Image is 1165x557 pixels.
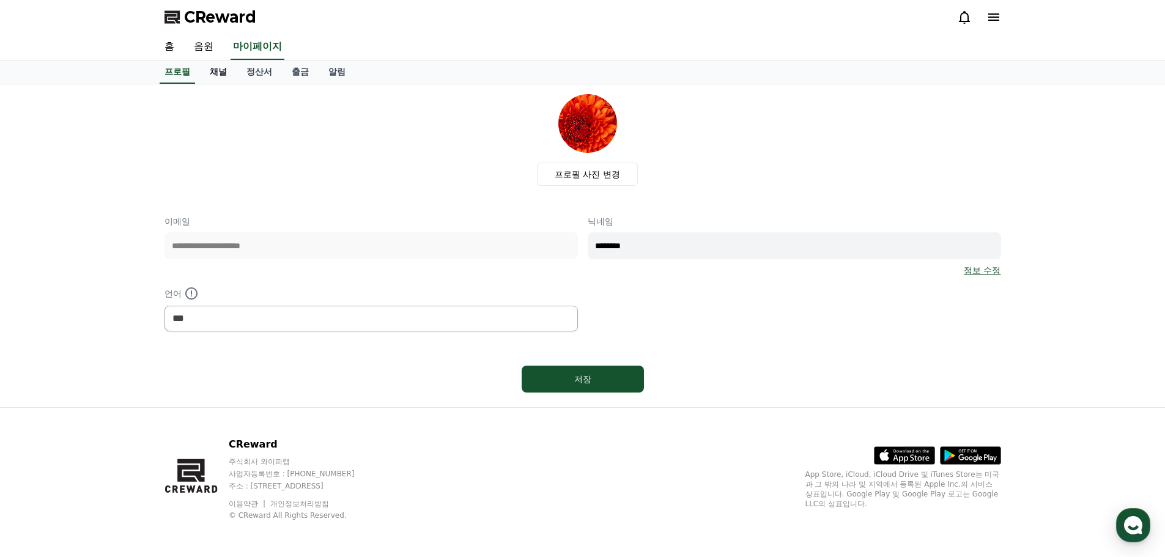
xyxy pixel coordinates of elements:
a: 정보 수정 [964,264,1000,276]
p: 언어 [165,286,578,301]
a: 정산서 [237,61,282,84]
a: 음원 [184,34,223,60]
p: 주소 : [STREET_ADDRESS] [229,481,378,491]
span: CReward [184,7,256,27]
a: 알림 [319,61,355,84]
p: 주식회사 와이피랩 [229,457,378,467]
a: 설정 [158,388,235,418]
p: 이메일 [165,215,578,227]
a: 출금 [282,61,319,84]
div: 저장 [546,373,619,385]
a: 프로필 [160,61,195,84]
a: 홈 [155,34,184,60]
p: CReward [229,437,378,452]
p: 닉네임 [588,215,1001,227]
span: 홈 [39,406,46,416]
img: profile_image [558,94,617,153]
span: 대화 [112,407,127,416]
a: 대화 [81,388,158,418]
a: 이용약관 [229,500,267,508]
a: 마이페이지 [231,34,284,60]
button: 저장 [522,366,644,393]
a: 홈 [4,388,81,418]
p: 사업자등록번호 : [PHONE_NUMBER] [229,469,378,479]
p: © CReward All Rights Reserved. [229,511,378,520]
span: 설정 [189,406,204,416]
p: App Store, iCloud, iCloud Drive 및 iTunes Store는 미국과 그 밖의 나라 및 지역에서 등록된 Apple Inc.의 서비스 상표입니다. Goo... [805,470,1001,509]
label: 프로필 사진 변경 [537,163,638,186]
a: CReward [165,7,256,27]
a: 채널 [200,61,237,84]
a: 개인정보처리방침 [270,500,329,508]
